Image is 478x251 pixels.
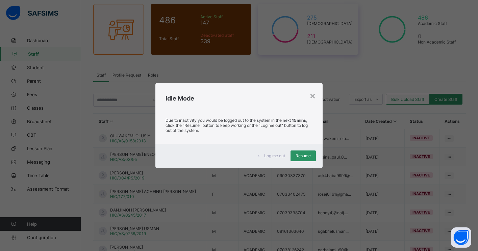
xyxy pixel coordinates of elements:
[264,153,285,158] span: Log me out
[296,153,311,158] span: Resume
[451,227,471,248] button: Open asap
[166,95,312,102] h2: Idle Mode
[292,118,306,123] strong: 15mins
[309,90,316,101] div: ×
[166,118,312,133] p: Due to inactivity you would be logged out to the system in the next , click the "Resume" button t...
